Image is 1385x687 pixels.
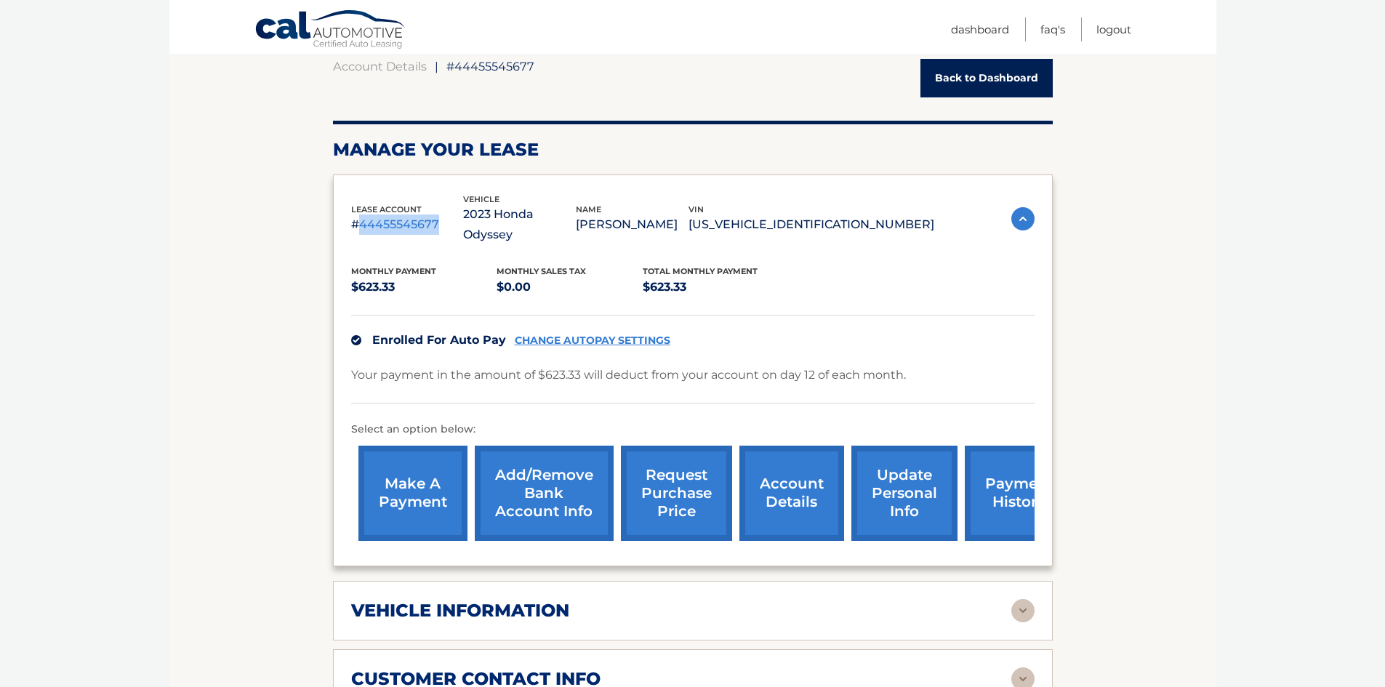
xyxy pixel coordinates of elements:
span: lease account [351,204,422,214]
span: Total Monthly Payment [643,266,758,276]
p: $623.33 [351,277,497,297]
span: name [576,204,601,214]
a: Dashboard [951,17,1009,41]
a: Account Details [333,59,427,73]
p: $0.00 [497,277,643,297]
h2: Manage Your Lease [333,139,1053,161]
h2: vehicle information [351,600,569,622]
a: request purchase price [621,446,732,541]
a: FAQ's [1040,17,1065,41]
a: update personal info [851,446,958,541]
span: Monthly Payment [351,266,436,276]
span: | [435,59,438,73]
span: vehicle [463,194,499,204]
span: vin [689,204,704,214]
a: account details [739,446,844,541]
p: $623.33 [643,277,789,297]
span: #44455545677 [446,59,534,73]
span: Monthly sales Tax [497,266,586,276]
a: Add/Remove bank account info [475,446,614,541]
img: accordion-active.svg [1011,207,1035,230]
a: CHANGE AUTOPAY SETTINGS [515,334,670,347]
p: [PERSON_NAME] [576,214,689,235]
a: Back to Dashboard [920,59,1053,97]
span: Enrolled For Auto Pay [372,333,506,347]
p: Your payment in the amount of $623.33 will deduct from your account on day 12 of each month. [351,365,906,385]
a: make a payment [358,446,467,541]
img: check.svg [351,335,361,345]
p: #44455545677 [351,214,464,235]
p: 2023 Honda Odyssey [463,204,576,245]
a: Cal Automotive [254,9,407,52]
a: payment history [965,446,1074,541]
p: [US_VEHICLE_IDENTIFICATION_NUMBER] [689,214,934,235]
a: Logout [1096,17,1131,41]
img: accordion-rest.svg [1011,599,1035,622]
p: Select an option below: [351,421,1035,438]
